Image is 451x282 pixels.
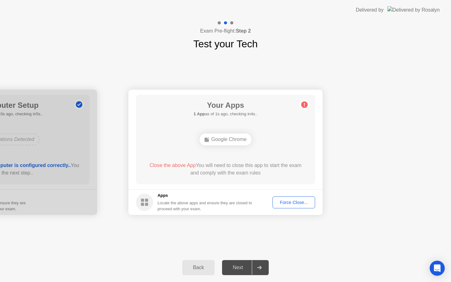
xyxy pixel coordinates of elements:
[200,27,251,35] h4: Exam Pre-flight:
[194,100,257,111] h1: Your Apps
[275,200,313,205] div: Force Close...
[387,6,440,13] img: Delivered by Rosalyn
[222,260,269,275] button: Next
[224,265,252,270] div: Next
[430,261,445,276] div: Open Intercom Messenger
[236,28,251,34] b: Step 2
[194,111,257,117] h5: as of 1s ago, checking in4s..
[182,260,215,275] button: Back
[193,36,258,51] h1: Test your Tech
[145,162,306,177] div: You will need to close this app to start the exam and comply with the exam rules
[356,6,384,14] div: Delivered by
[194,112,205,116] b: 1 App
[200,133,252,145] div: Google Chrome
[272,196,315,208] button: Force Close...
[149,163,196,168] span: Close the above App
[158,200,252,212] div: Locate the above apps and ensure they are closed to proceed with your exam.
[184,265,213,270] div: Back
[158,192,252,199] h5: Apps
